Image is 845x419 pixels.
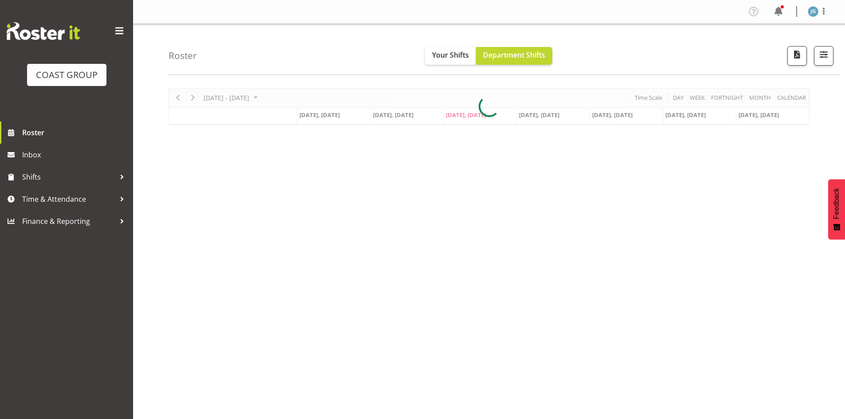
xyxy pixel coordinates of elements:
span: Shifts [22,170,115,184]
span: Feedback [833,188,841,219]
h4: Roster [169,51,197,61]
button: Download a PDF of the roster according to the set date range. [787,46,807,66]
button: Department Shifts [476,47,552,65]
span: Your Shifts [432,50,469,60]
button: Feedback - Show survey [828,179,845,239]
button: Your Shifts [425,47,476,65]
span: Department Shifts [483,50,545,60]
span: Roster [22,126,129,139]
span: Time & Attendance [22,192,115,206]
span: Inbox [22,148,129,161]
span: Finance & Reporting [22,215,115,228]
div: COAST GROUP [36,68,98,82]
img: Rosterit website logo [7,22,80,40]
img: jason-garvey1164.jpg [808,6,818,17]
button: Filter Shifts [814,46,833,66]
